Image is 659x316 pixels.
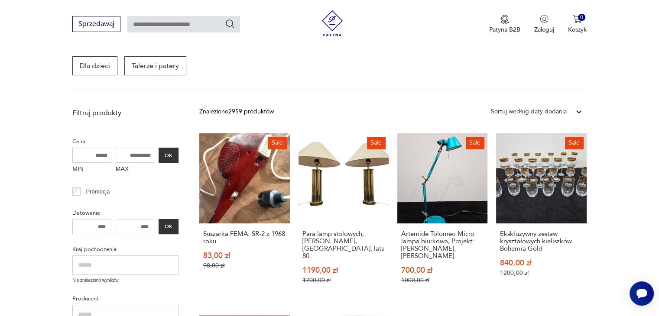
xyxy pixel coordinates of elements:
p: Kraj pochodzenia [72,245,179,254]
img: Patyna - sklep z meblami i dekoracjami vintage [319,10,345,36]
p: 1190,00 zł [302,267,385,274]
a: Dla dzieci [72,56,117,75]
img: Ikona medalu [500,15,509,24]
img: Ikonka użytkownika [540,15,549,23]
p: Datowanie [72,208,179,218]
h3: Para lamp stołowych, [PERSON_NAME], [GEOGRAPHIC_DATA], lata 80. [302,230,385,260]
p: Patyna B2B [489,26,520,34]
p: Cena [72,137,179,146]
p: 98,00 zł [203,262,286,269]
h3: Ekskluzywny zestaw kryształowych kieliszków Bohemia Gold [500,230,582,252]
p: 83,00 zł [203,252,286,259]
p: Filtruj produkty [72,108,179,118]
p: 700,00 zł [401,267,484,274]
p: Nie znaleziono wyników [72,277,179,284]
button: OK [159,148,179,163]
h3: Artemide Tolomeo Micro lampa biurkowa, Projekt: [PERSON_NAME], [PERSON_NAME]. [401,230,484,260]
a: SalePara lamp stołowych, Josef Busche, Niemcy, lata 80.Para lamp stołowych, [PERSON_NAME], [GEOGR... [299,133,389,301]
div: 0 [578,14,585,21]
button: Sprzedawaj [72,16,120,32]
a: SaleSuszarka FEMA. SR-2 z 1968 rokuSuszarka FEMA. SR-2 z 1968 roku83,00 zł98,00 zł [199,133,289,301]
p: 1700,00 zł [302,277,385,284]
p: Promocja [86,187,110,197]
button: OK [159,219,179,234]
a: SaleArtemide Tolomeo Micro lampa biurkowa, Projekt: Michele De Lucchi, Giancarlo Fassina.Artemide... [397,133,487,301]
p: 840,00 zł [500,259,582,267]
div: Sortuj według daty dodania [491,107,567,116]
p: 1200,00 zł [500,269,582,277]
p: Producent [72,294,179,303]
iframe: Smartsupp widget button [630,281,654,306]
p: Zaloguj [534,26,554,34]
a: Talerze i patery [124,56,186,75]
h3: Suszarka FEMA. SR-2 z 1968 roku [203,230,286,245]
div: Znaleziono 2959 produktów [199,107,274,116]
p: Koszyk [568,26,587,34]
label: MIN [72,163,111,177]
p: 1000,00 zł [401,277,484,284]
img: Ikona koszyka [573,15,581,23]
button: 0Koszyk [568,15,587,34]
label: MAX [116,163,155,177]
button: Patyna B2B [489,15,520,34]
a: SaleEkskluzywny zestaw kryształowych kieliszków Bohemia GoldEkskluzywny zestaw kryształowych kiel... [496,133,586,301]
button: Szukaj [225,19,235,29]
a: Sprzedawaj [72,22,120,28]
a: Ikona medaluPatyna B2B [489,15,520,34]
button: Zaloguj [534,15,554,34]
